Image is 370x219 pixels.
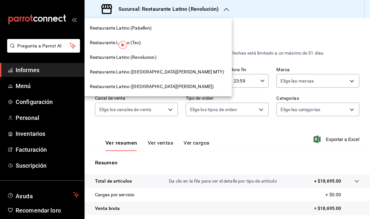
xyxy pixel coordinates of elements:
div: Restaurante Latino (Revolucion) [85,50,232,65]
span: Restaurante Latino (Pabellon) [90,25,152,32]
div: Restaurante Latino ([GEOGRAPHIC_DATA][PERSON_NAME] MTY) [85,65,232,79]
span: Restaurante Latino ([GEOGRAPHIC_DATA][PERSON_NAME]) [90,83,214,90]
span: Restaurante Latino (Revolucion) [90,54,157,61]
div: Restaurante Latino ([GEOGRAPHIC_DATA][PERSON_NAME]) [85,79,232,94]
span: Restaurante Latino ([GEOGRAPHIC_DATA][PERSON_NAME] MTY) [90,69,224,75]
div: Restaurante Latino (Pabellon) [85,21,232,35]
img: Marcador de información sobre herramientas [119,41,127,49]
span: Restaurante Latino (Tec) [90,39,141,46]
div: Restaurante Latino (Tec) [85,35,232,50]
